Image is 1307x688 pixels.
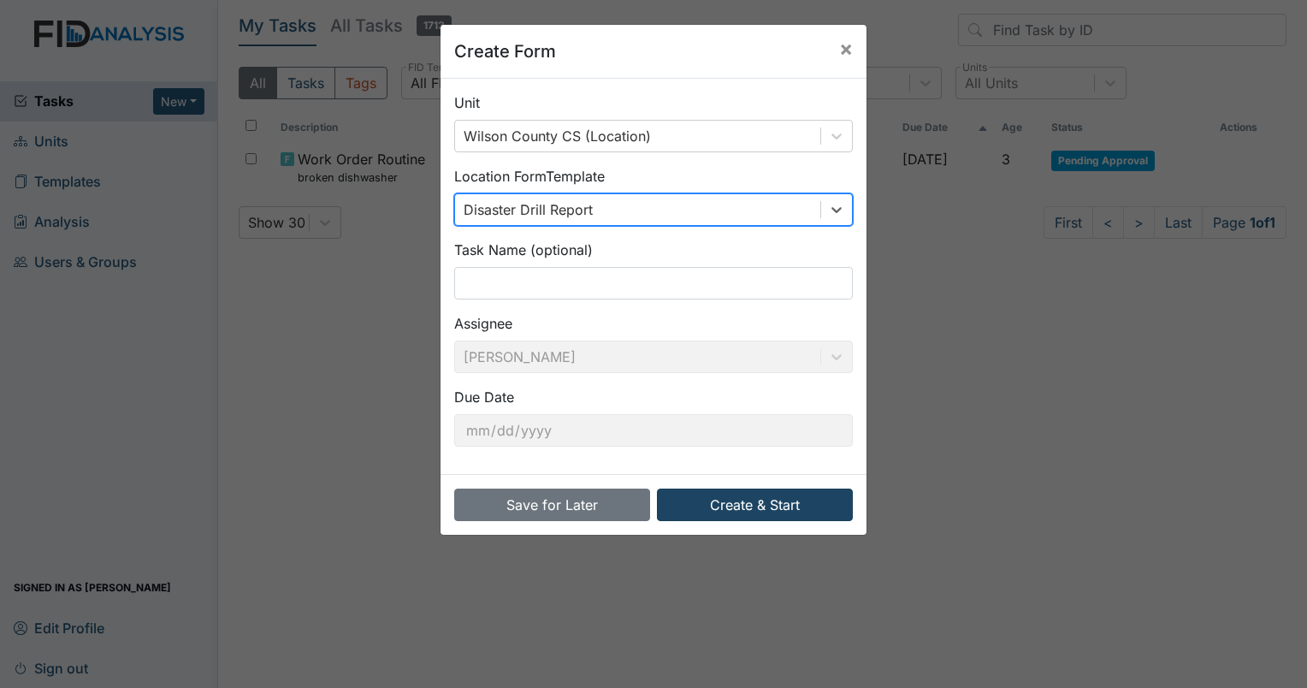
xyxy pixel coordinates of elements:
button: Save for Later [454,489,650,521]
label: Unit [454,92,480,113]
h5: Create Form [454,39,556,64]
button: Create & Start [657,489,853,521]
div: Wilson County CS (Location) [464,126,651,146]
span: × [839,36,853,61]
div: Disaster Drill Report [464,199,593,220]
button: Close [825,25,866,73]
label: Location Form Template [454,166,605,187]
label: Assignee [454,313,512,334]
label: Task Name (optional) [454,240,593,260]
label: Due Date [454,387,514,407]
